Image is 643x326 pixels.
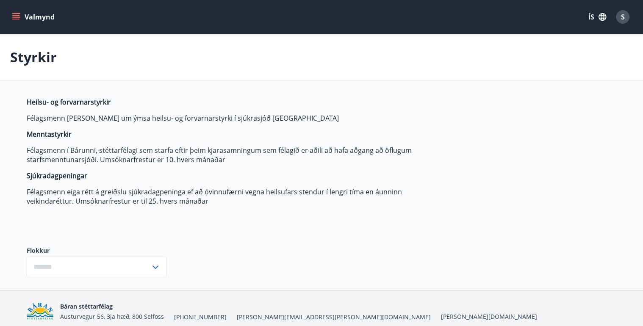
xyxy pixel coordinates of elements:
label: Flokkur [27,246,166,255]
button: ÍS [584,9,611,25]
img: Bz2lGXKH3FXEIQKvoQ8VL0Fr0uCiWgfgA3I6fSs8.png [27,302,53,320]
strong: Sjúkradagpeningar [27,171,87,180]
p: Félagsmenn eiga rétt á greiðslu sjúkradagpeninga ef að óvinnufærni vegna heilsufars stendur í len... [27,187,427,206]
span: [PERSON_NAME][EMAIL_ADDRESS][PERSON_NAME][DOMAIN_NAME] [237,313,431,321]
p: Styrkir [10,48,57,66]
strong: Menntastyrkir [27,130,72,139]
strong: Heilsu- og forvarnarstyrkir [27,97,111,107]
button: S [613,7,633,27]
p: Félagsmenn í Bárunni, stéttarfélagi sem starfa eftir þeim kjarasamningum sem félagið er aðili að ... [27,146,427,164]
span: Báran stéttarfélag [60,302,113,310]
button: menu [10,9,58,25]
span: [PHONE_NUMBER] [174,313,227,321]
span: S [621,12,625,22]
p: Félagsmenn [PERSON_NAME] um ýmsa heilsu- og forvarnarstyrki í sjúkrasjóð [GEOGRAPHIC_DATA] [27,113,427,123]
span: Austurvegur 56, 3ja hæð, 800 Selfoss [60,312,164,320]
a: [PERSON_NAME][DOMAIN_NAME] [441,312,537,320]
